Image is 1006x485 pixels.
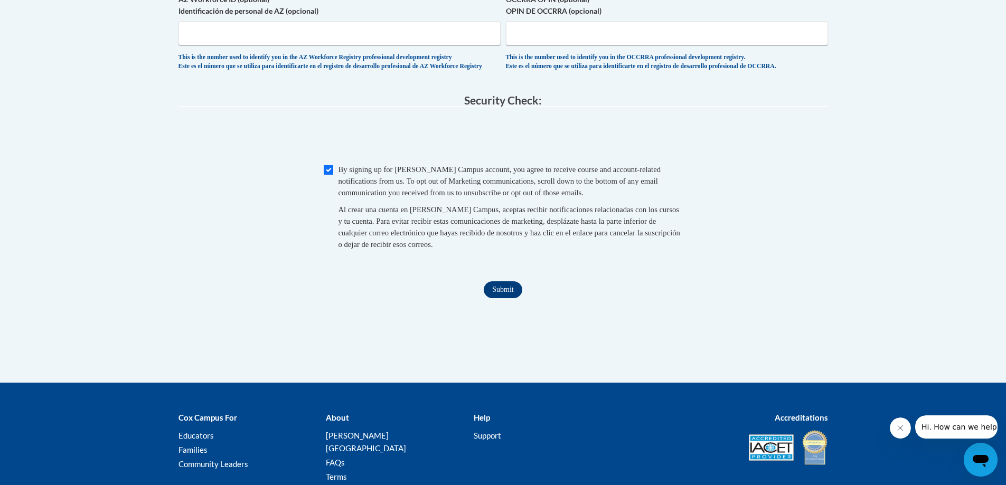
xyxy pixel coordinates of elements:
[506,53,828,71] div: This is the number used to identify you in the OCCRRA professional development registry. Este es ...
[775,413,828,422] b: Accreditations
[6,7,86,16] span: Hi. How can we help?
[802,429,828,466] img: IDA® Accredited
[915,415,998,439] iframe: Message from company
[178,431,214,440] a: Educators
[964,443,998,477] iframe: Button to launch messaging window
[423,117,584,158] iframe: reCAPTCHA
[339,165,661,197] span: By signing up for [PERSON_NAME] Campus account, you agree to receive course and account-related n...
[484,281,522,298] input: Submit
[474,413,490,422] b: Help
[326,431,406,453] a: [PERSON_NAME][GEOGRAPHIC_DATA]
[326,458,345,467] a: FAQs
[464,93,542,107] span: Security Check:
[749,434,794,461] img: Accredited IACET® Provider
[474,431,501,440] a: Support
[890,417,911,439] iframe: Close message
[178,459,248,469] a: Community Leaders
[339,205,680,249] span: Al crear una cuenta en [PERSON_NAME] Campus, aceptas recibir notificaciones relacionadas con los ...
[326,413,349,422] b: About
[178,413,237,422] b: Cox Campus For
[178,445,208,454] a: Families
[178,53,501,71] div: This is the number used to identify you in the AZ Workforce Registry professional development reg...
[326,472,347,481] a: Terms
